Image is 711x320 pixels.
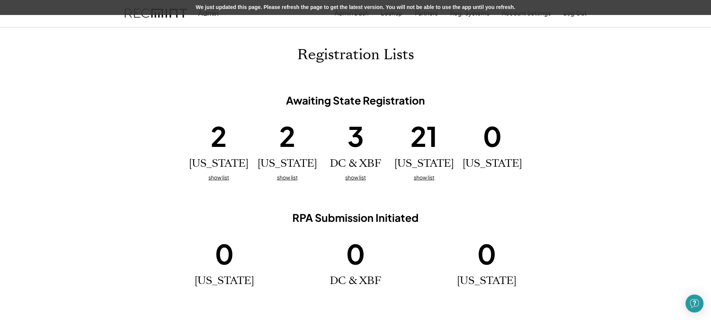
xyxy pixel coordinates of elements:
[208,174,229,181] u: show list
[483,118,502,154] h1: 0
[686,295,704,313] div: Open Intercom Messenger
[414,174,434,181] u: show list
[394,157,454,170] h2: [US_STATE]
[346,236,365,271] h1: 0
[297,46,414,64] h1: Registration Lists
[189,157,248,170] h2: [US_STATE]
[187,94,524,107] h3: Awaiting State Registration
[457,275,516,287] h2: [US_STATE]
[257,157,317,170] h2: [US_STATE]
[330,275,381,287] h2: DC & XBF
[215,236,234,271] h1: 0
[477,236,496,271] h1: 0
[187,211,524,224] h3: RPA Submission Initiated
[195,275,254,287] h2: [US_STATE]
[211,118,227,154] h1: 2
[330,157,381,170] h2: DC & XBF
[279,118,295,154] h1: 2
[463,157,522,170] h2: [US_STATE]
[345,174,366,181] u: show list
[277,174,298,181] u: show list
[347,118,364,154] h1: 3
[410,118,437,154] h1: 21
